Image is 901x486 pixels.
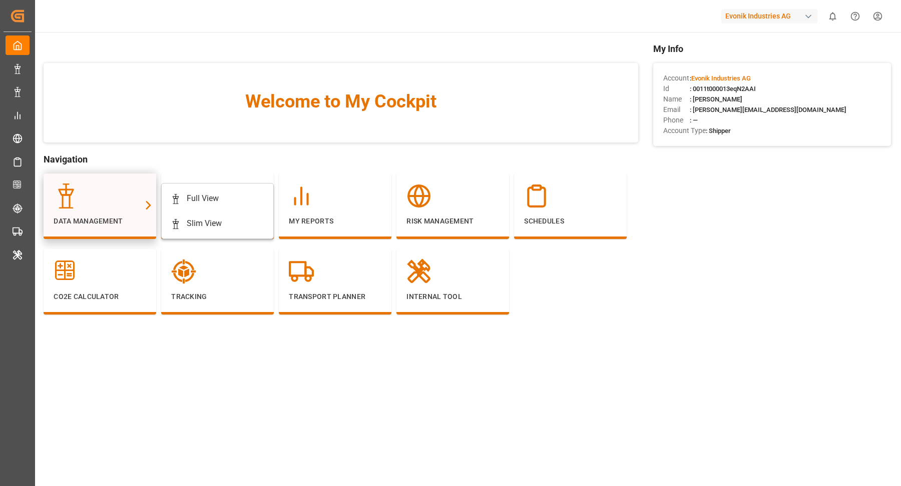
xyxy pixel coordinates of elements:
[406,291,499,302] p: Internal Tool
[821,5,844,27] button: show 0 new notifications
[406,216,499,226] p: Risk Management
[653,42,891,55] span: My Info
[289,291,381,302] p: Transport Planner
[663,115,690,125] span: Phone
[721,9,817,23] div: Evonik Industries AG
[54,291,146,302] p: CO2e Calculator
[171,291,264,302] p: Tracking
[187,217,222,229] div: Slim View
[663,125,706,136] span: Account Type
[690,74,751,82] span: :
[663,94,690,104] span: Name
[690,116,698,124] span: : —
[187,192,219,204] div: Full View
[690,95,742,103] span: : [PERSON_NAME]
[690,85,756,92] span: : 0011t000013eqN2AAI
[663,83,690,94] span: Id
[691,74,751,82] span: Evonik Industries AG
[44,152,638,166] span: Navigation
[663,73,690,83] span: Account
[663,104,690,115] span: Email
[64,88,618,115] span: Welcome to My Cockpit
[844,5,866,27] button: Help Center
[721,6,821,25] button: Evonik Industries AG
[54,216,146,226] p: Data Management
[289,216,381,226] p: My Reports
[167,186,268,211] a: Full View
[690,106,846,113] span: : [PERSON_NAME][EMAIL_ADDRESS][DOMAIN_NAME]
[167,211,268,236] a: Slim View
[706,127,731,134] span: : Shipper
[524,216,617,226] p: Schedules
